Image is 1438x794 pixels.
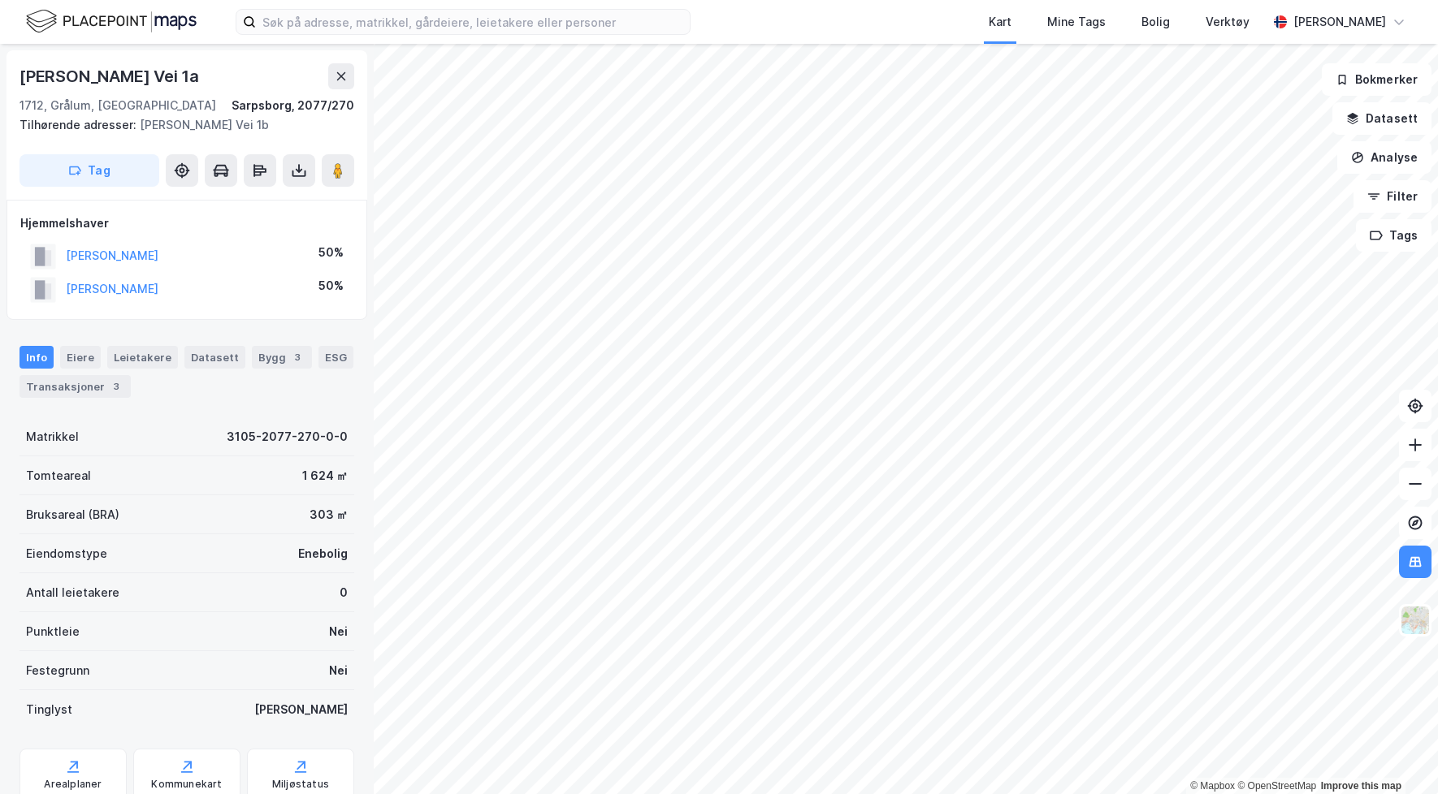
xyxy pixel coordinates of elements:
[1357,716,1438,794] div: Kontrollprogram for chat
[108,378,124,395] div: 3
[318,276,344,296] div: 50%
[329,661,348,680] div: Nei
[318,243,344,262] div: 50%
[19,63,202,89] div: [PERSON_NAME] Vei 1a
[26,700,72,719] div: Tinglyst
[310,505,348,524] div: 303 ㎡
[107,346,178,369] div: Leietakere
[26,427,79,447] div: Matrikkel
[26,583,119,602] div: Antall leietakere
[252,346,312,369] div: Bygg
[26,544,107,563] div: Eiendomstype
[26,661,89,680] div: Festegrunn
[26,505,119,524] div: Bruksareal (BRA)
[151,778,222,791] div: Kommunekart
[1047,12,1106,32] div: Mine Tags
[227,427,348,447] div: 3105-2077-270-0-0
[254,700,348,719] div: [PERSON_NAME]
[1356,219,1432,252] button: Tags
[1321,780,1401,792] a: Improve this map
[1237,780,1316,792] a: OpenStreetMap
[19,115,341,135] div: [PERSON_NAME] Vei 1b
[184,346,245,369] div: Datasett
[1400,605,1431,636] img: Z
[19,346,54,369] div: Info
[289,349,305,365] div: 3
[1357,716,1438,794] iframe: Chat Widget
[302,466,348,485] div: 1 624 ㎡
[1141,12,1170,32] div: Bolig
[20,214,353,233] div: Hjemmelshaver
[989,12,1011,32] div: Kart
[19,154,159,187] button: Tag
[44,778,102,791] div: Arealplaner
[329,622,348,641] div: Nei
[232,96,354,115] div: Sarpsborg, 2077/270
[256,10,690,34] input: Søk på adresse, matrikkel, gårdeiere, leietakere eller personer
[26,622,80,641] div: Punktleie
[1354,180,1432,213] button: Filter
[26,7,197,36] img: logo.f888ab2527a4732fd821a326f86c7f29.svg
[272,778,329,791] div: Miljøstatus
[1190,780,1235,792] a: Mapbox
[318,346,353,369] div: ESG
[1206,12,1250,32] div: Verktøy
[1332,102,1432,135] button: Datasett
[60,346,101,369] div: Eiere
[19,96,216,115] div: 1712, Grålum, [GEOGRAPHIC_DATA]
[1337,141,1432,174] button: Analyse
[298,544,348,563] div: Enebolig
[1293,12,1386,32] div: [PERSON_NAME]
[1322,63,1432,96] button: Bokmerker
[340,583,348,602] div: 0
[19,118,140,132] span: Tilhørende adresser:
[26,466,91,485] div: Tomteareal
[19,375,131,398] div: Transaksjoner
